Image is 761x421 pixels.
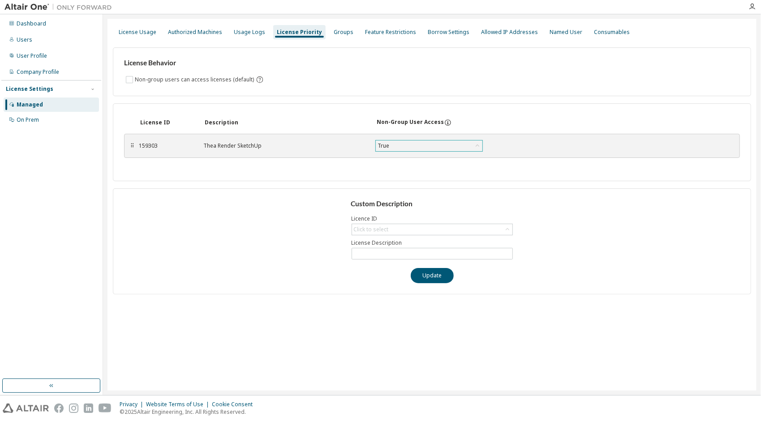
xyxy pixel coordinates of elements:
[594,29,630,36] div: Consumables
[256,76,264,84] svg: By default any user not assigned to any group can access any license. Turn this setting off to di...
[354,226,389,233] div: Click to select
[365,29,416,36] div: Feature Restrictions
[17,101,43,108] div: Managed
[352,224,512,235] div: Click to select
[6,85,53,93] div: License Settings
[3,404,49,413] img: altair_logo.svg
[168,29,222,36] div: Authorized Machines
[124,59,262,68] h3: License Behavior
[205,119,366,126] div: Description
[411,268,454,283] button: Update
[69,404,78,413] img: instagram.svg
[17,20,46,27] div: Dashboard
[99,404,112,413] img: youtube.svg
[377,119,444,127] div: Non-Group User Access
[203,142,365,149] div: Thea Render SketchUp
[140,119,194,126] div: License ID
[352,239,513,247] label: License Description
[17,68,59,76] div: Company Profile
[550,29,582,36] div: Named User
[234,29,265,36] div: Usage Logs
[17,52,47,60] div: User Profile
[135,74,256,85] label: Non-group users can access licenses (default)
[334,29,353,36] div: Groups
[146,401,212,408] div: Website Terms of Use
[352,215,513,222] label: Licence ID
[351,200,513,208] h3: Custom Description
[481,29,538,36] div: Allowed IP Addresses
[212,401,258,408] div: Cookie Consent
[277,29,322,36] div: License Priority
[4,3,116,12] img: Altair One
[17,116,39,123] div: On Prem
[376,141,391,151] div: True
[84,404,93,413] img: linkedin.svg
[376,140,482,151] div: True
[119,29,156,36] div: License Usage
[130,142,135,149] div: ⠿
[120,401,146,408] div: Privacy
[54,404,64,413] img: facebook.svg
[139,142,193,149] div: 159303
[17,36,32,43] div: Users
[120,408,258,416] p: © 2025 Altair Engineering, Inc. All Rights Reserved.
[428,29,469,36] div: Borrow Settings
